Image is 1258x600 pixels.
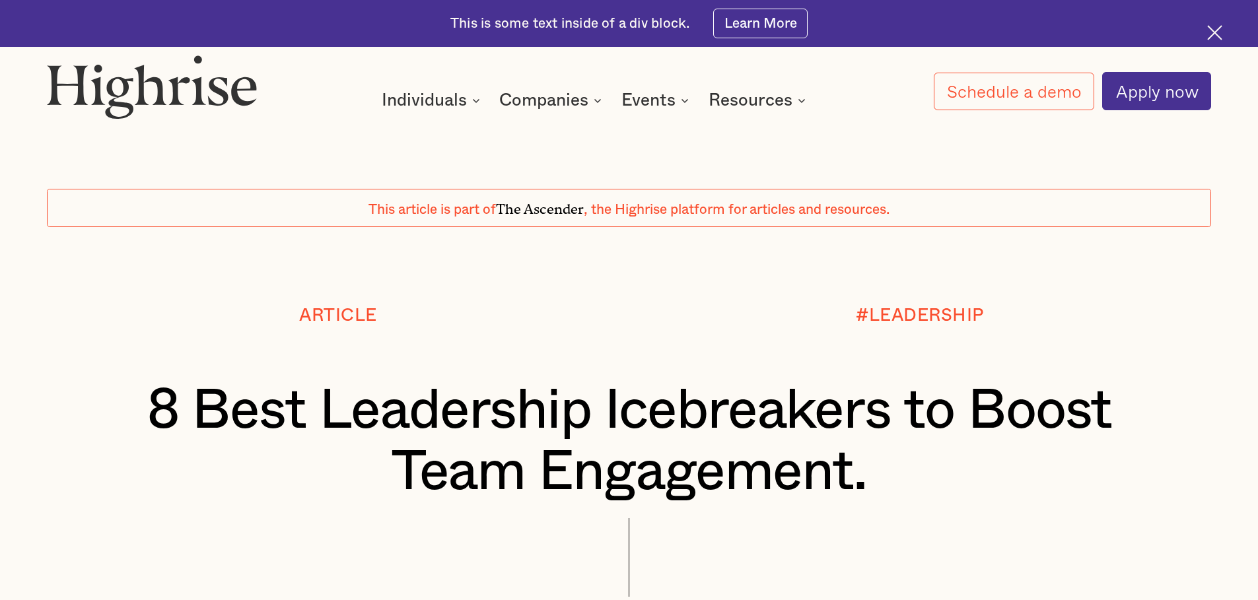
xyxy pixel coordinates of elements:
[621,92,676,108] div: Events
[382,92,484,108] div: Individuals
[584,203,890,217] span: , the Highrise platform for articles and resources.
[709,92,792,108] div: Resources
[621,92,693,108] div: Events
[299,306,377,325] div: Article
[713,9,808,38] a: Learn More
[368,203,496,217] span: This article is part of
[382,92,467,108] div: Individuals
[499,92,588,108] div: Companies
[499,92,606,108] div: Companies
[1207,25,1222,40] img: Cross icon
[47,55,257,118] img: Highrise logo
[1102,72,1211,110] a: Apply now
[96,380,1163,504] h1: 8 Best Leadership Icebreakers to Boost Team Engagement.
[934,73,1095,110] a: Schedule a demo
[856,306,984,325] div: #LEADERSHIP
[496,197,584,214] span: The Ascender
[450,15,689,33] div: This is some text inside of a div block.
[709,92,810,108] div: Resources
